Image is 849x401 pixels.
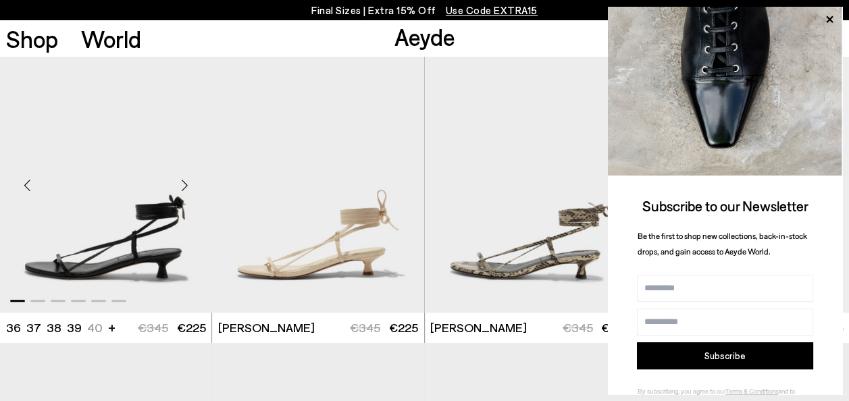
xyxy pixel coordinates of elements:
a: Aeyde [394,22,455,51]
span: €225 [177,320,206,335]
span: [PERSON_NAME] [430,319,527,336]
a: Terms & Conditions [725,387,778,395]
span: Be the first to shop new collections, back-in-stock drops, and gain access to Aeyde World. [638,231,807,256]
a: Next slide Previous slide [425,47,636,313]
span: €225 [601,320,630,335]
span: Subscribe to our Newsletter [642,197,808,214]
span: €345 [350,320,380,335]
div: Next slide [164,165,205,205]
a: World [81,27,141,51]
a: [PERSON_NAME] €345 €225 [425,313,636,343]
div: 1 / 6 [212,47,424,313]
img: Paige Leather Kitten-Heel Sandals [425,47,637,313]
div: Previous slide [7,165,47,205]
li: 38 [47,319,61,336]
a: Shop [6,27,58,51]
li: 39 [67,319,82,336]
ul: variant [6,319,99,336]
span: Navigate to /collections/ss25-final-sizes [446,4,538,16]
span: €345 [562,320,592,335]
span: €225 [389,320,418,335]
span: [PERSON_NAME] [218,319,315,336]
img: Paige Leather Kitten-Heel Sandals [212,47,424,313]
img: ca3f721fb6ff708a270709c41d776025.jpg [608,7,842,176]
span: By subscribing, you agree to our [638,387,725,395]
li: 37 [26,319,41,336]
li: + [108,318,115,336]
a: Next slide Previous slide [212,47,423,313]
li: 36 [6,319,21,336]
a: [PERSON_NAME] €345 €225 [212,313,423,343]
span: €345 [138,320,168,335]
div: 1 / 6 [425,47,637,313]
button: Subscribe [637,342,813,369]
p: Final Sizes | Extra 15% Off [311,2,538,19]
